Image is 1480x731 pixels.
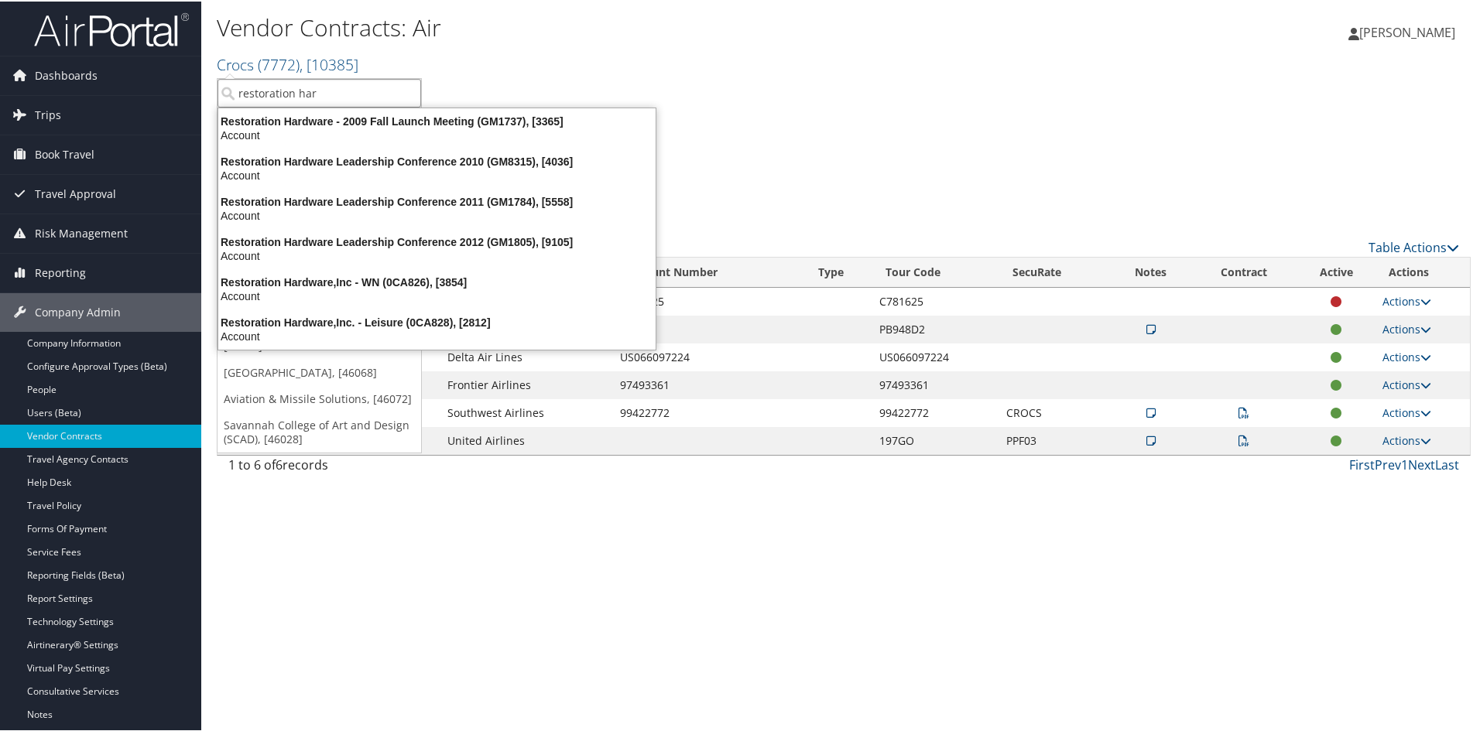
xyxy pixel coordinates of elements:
span: Reporting [35,252,86,291]
div: There are contracts. [217,169,1471,211]
td: 99422772 [612,398,805,425]
div: Account [209,207,665,221]
input: Search Accounts [218,77,421,106]
div: Account [209,288,665,302]
div: 1 to 6 of records [228,454,519,480]
td: 97493361 [612,370,805,398]
td: CROCS [999,398,1112,425]
td: PB948D2 [872,314,999,342]
span: Risk Management [35,213,128,251]
td: C781625 [612,286,805,314]
th: Actions [1375,256,1470,286]
span: Dashboards [35,55,98,94]
a: First [1349,455,1375,472]
span: Book Travel [35,134,94,173]
a: Next [1408,455,1435,472]
span: 6 [276,455,283,472]
div: Restoration Hardware Leadership Conference 2010 (GM8315), [4036] [209,153,665,167]
div: Restoration Hardware Leadership Conference 2012 (GM1805), [9105] [209,234,665,248]
span: [PERSON_NAME] [1359,22,1455,39]
th: Tour Code: activate to sort column ascending [872,256,999,286]
td: 197GO [872,425,999,453]
td: C781625 [872,286,999,314]
th: Notes: activate to sort column ascending [1112,256,1191,286]
div: Account [209,127,665,141]
h1: Vendor Contracts: Air [217,10,1053,43]
th: Contract: activate to sort column ascending [1190,256,1297,286]
a: Actions [1382,404,1431,418]
div: Restoration Hardware,Inc - WN (0CA826), [3854] [209,274,665,288]
a: Actions [1382,292,1431,307]
td: 97493361 [872,370,999,398]
a: 1 [1401,455,1408,472]
a: Table Actions [1369,237,1459,254]
a: Prev [1375,455,1401,472]
a: Actions [1382,348,1431,363]
a: Actions [1382,432,1431,446]
td: 99422772 [872,398,999,425]
td: Delta Air Lines [440,342,612,370]
div: Restoration Hardware,Inc. - Leisure (0CA828), [2812] [209,314,665,328]
a: [GEOGRAPHIC_DATA], [46068] [218,358,421,384]
a: [PERSON_NAME] [1348,8,1471,54]
th: Type: activate to sort column ascending [804,256,872,286]
td: Frontier Airlines [440,370,612,398]
th: Active: activate to sort column ascending [1298,256,1375,286]
td: United Airlines [440,425,612,453]
div: Account [209,167,665,181]
a: Savannah College of Art and Design (SCAD), [46028] [218,411,421,451]
td: PPF03 [999,425,1112,453]
img: airportal-logo.png [34,10,189,46]
span: Travel Approval [35,173,116,212]
a: Last [1435,455,1459,472]
span: Company Admin [35,292,121,330]
a: Actions [1382,376,1431,391]
div: Restoration Hardware Leadership Conference 2011 (GM1784), [5558] [209,193,665,207]
td: US066097224 [612,342,805,370]
div: Account [209,248,665,261]
th: Account Number: activate to sort column ascending [612,256,805,286]
a: Aviation & Missile Solutions, [46072] [218,384,421,411]
td: Southwest Airlines [440,398,612,425]
div: Account [209,328,665,342]
span: , [ 10385 ] [300,53,358,73]
span: ( 7772 ) [258,53,300,73]
span: Trips [35,94,61,133]
th: SecuRate: activate to sort column ascending [999,256,1112,286]
a: Actions [1382,320,1431,335]
td: US066097224 [872,342,999,370]
div: Restoration Hardware - 2009 Fall Launch Meeting (GM1737), [3365] [209,113,665,127]
a: Crocs [217,53,358,73]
